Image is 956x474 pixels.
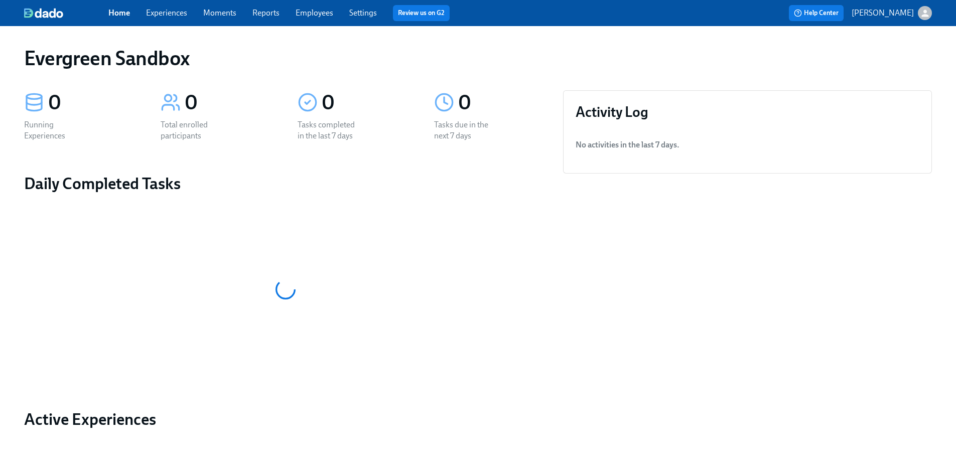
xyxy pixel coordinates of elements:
div: Total enrolled participants [161,119,225,141]
div: Tasks due in the next 7 days [434,119,498,141]
div: 0 [458,90,547,115]
button: [PERSON_NAME] [852,6,932,20]
a: Review us on G2 [398,8,445,18]
div: Tasks completed in the last 7 days [298,119,362,141]
li: No activities in the last 7 days . [576,133,919,157]
h3: Activity Log [576,103,919,121]
a: dado [24,8,108,18]
h2: Daily Completed Tasks [24,174,547,194]
div: 0 [185,90,273,115]
div: Running Experiences [24,119,88,141]
a: Settings [349,8,377,18]
p: [PERSON_NAME] [852,8,914,19]
a: Home [108,8,130,18]
div: 0 [322,90,410,115]
a: Active Experiences [24,409,547,429]
a: Moments [203,8,236,18]
span: Help Center [794,8,839,18]
img: dado [24,8,63,18]
div: 0 [48,90,136,115]
h1: Evergreen Sandbox [24,46,190,70]
a: Reports [252,8,280,18]
button: Review us on G2 [393,5,450,21]
button: Help Center [789,5,844,21]
a: Experiences [146,8,187,18]
a: Employees [296,8,333,18]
